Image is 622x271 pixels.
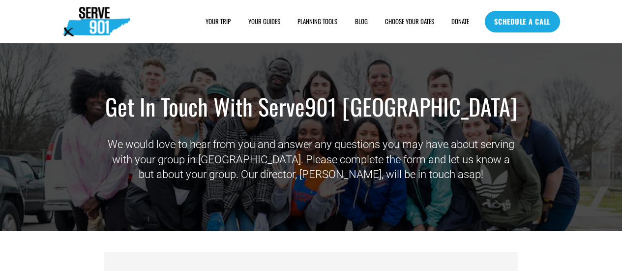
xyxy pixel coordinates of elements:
[451,17,469,27] a: DONATE
[62,7,130,36] img: Serve901
[206,17,231,26] span: YOUR TRIP
[297,17,337,27] a: folder dropdown
[385,17,434,27] a: CHOOSE YOUR DATES
[104,92,518,121] h1: Get In Touch With Serve901 [GEOGRAPHIC_DATA]
[248,17,280,27] a: YOUR GUIDES
[485,11,560,32] a: SCHEDULE A CALL
[297,17,337,26] span: PLANNING TOOLS
[104,137,518,183] p: We would love to hear from you and answer any questions you may have about serving with your grou...
[355,17,368,27] a: BLOG
[206,17,231,27] a: folder dropdown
